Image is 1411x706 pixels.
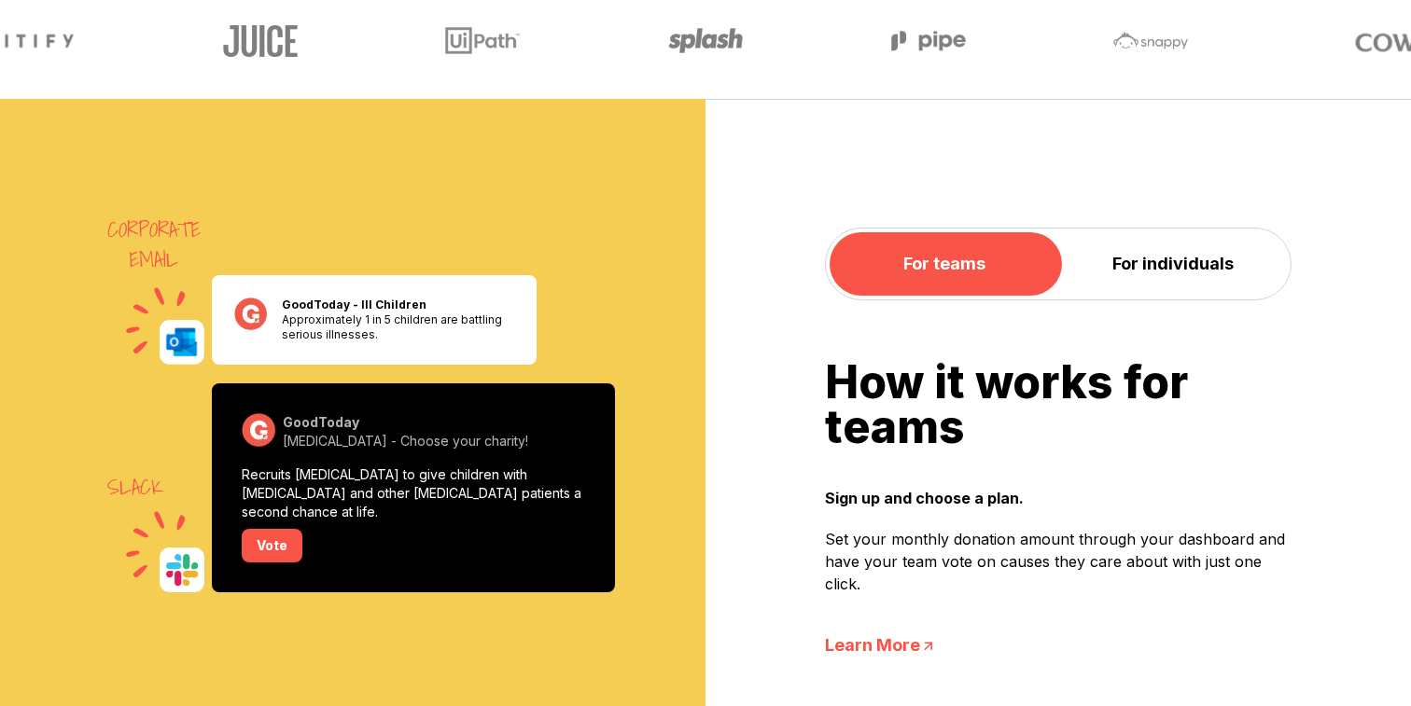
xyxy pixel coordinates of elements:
[1058,232,1287,296] button: For individuals
[107,215,201,275] span: Corporate Email
[107,473,163,503] span: Slack
[825,487,1292,509] strong: Sign up and choose a plan.
[283,432,585,450] p: [MEDICAL_DATA] - Choose your charity!
[825,632,1292,658] a: Learn More
[282,312,514,342] p: Approximately 1 in 5 children are battling serious illnesses.
[283,414,359,430] strong: GoodToday
[282,298,426,311] strong: GoodToday - Ill Children
[830,232,1058,296] button: For teams
[825,360,1292,450] h3: How it works for teams
[242,465,585,521] p: Recruits [MEDICAL_DATA] to give children with [MEDICAL_DATA] and other [MEDICAL_DATA] patients a ...
[825,528,1292,595] p: Set your monthly donation amount through your dashboard and have your team vote on causes they ca...
[242,529,302,562] div: Vote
